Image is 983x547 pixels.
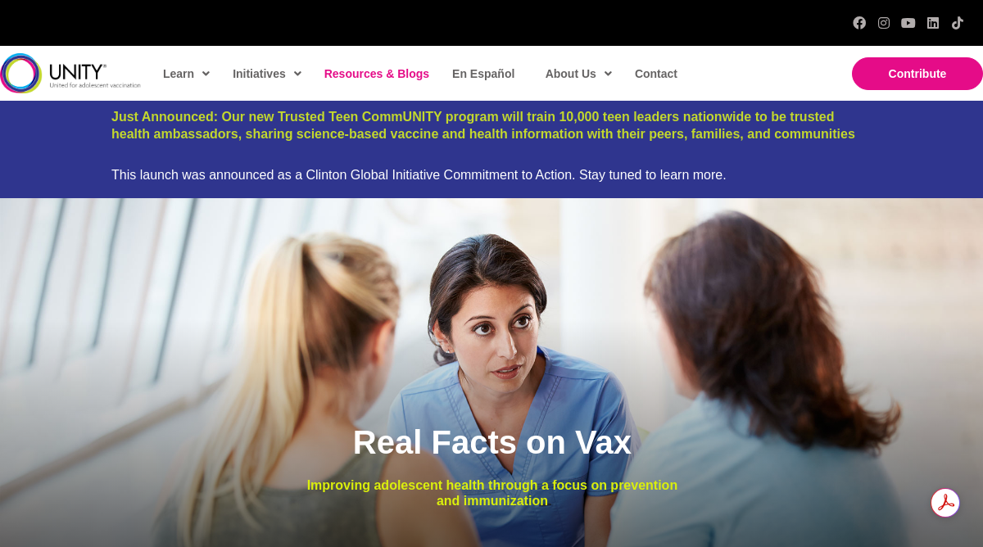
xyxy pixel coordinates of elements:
[316,55,436,93] a: Resources & Blogs
[233,61,301,86] span: Initiatives
[852,57,983,90] a: Contribute
[111,110,855,141] a: Just Announced: Our new Trusted Teen CommUNITY program will train 10,000 teen leaders nationwide ...
[324,67,429,80] span: Resources & Blogs
[444,55,521,93] a: En Español
[295,477,691,509] p: Improving adolescent health through a focus on prevention and immunization
[853,16,866,29] a: Facebook
[926,16,940,29] a: LinkedIn
[902,16,915,29] a: YouTube
[353,424,632,460] span: Real Facts on Vax
[546,61,612,86] span: About Us
[635,67,677,80] span: Contact
[889,67,947,80] span: Contribute
[627,55,684,93] a: Contact
[452,67,514,80] span: En Español
[111,167,872,183] div: This launch was announced as a Clinton Global Initiative Commitment to Action. Stay tuned to lear...
[163,61,210,86] span: Learn
[537,55,618,93] a: About Us
[877,16,890,29] a: Instagram
[951,16,964,29] a: TikTok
